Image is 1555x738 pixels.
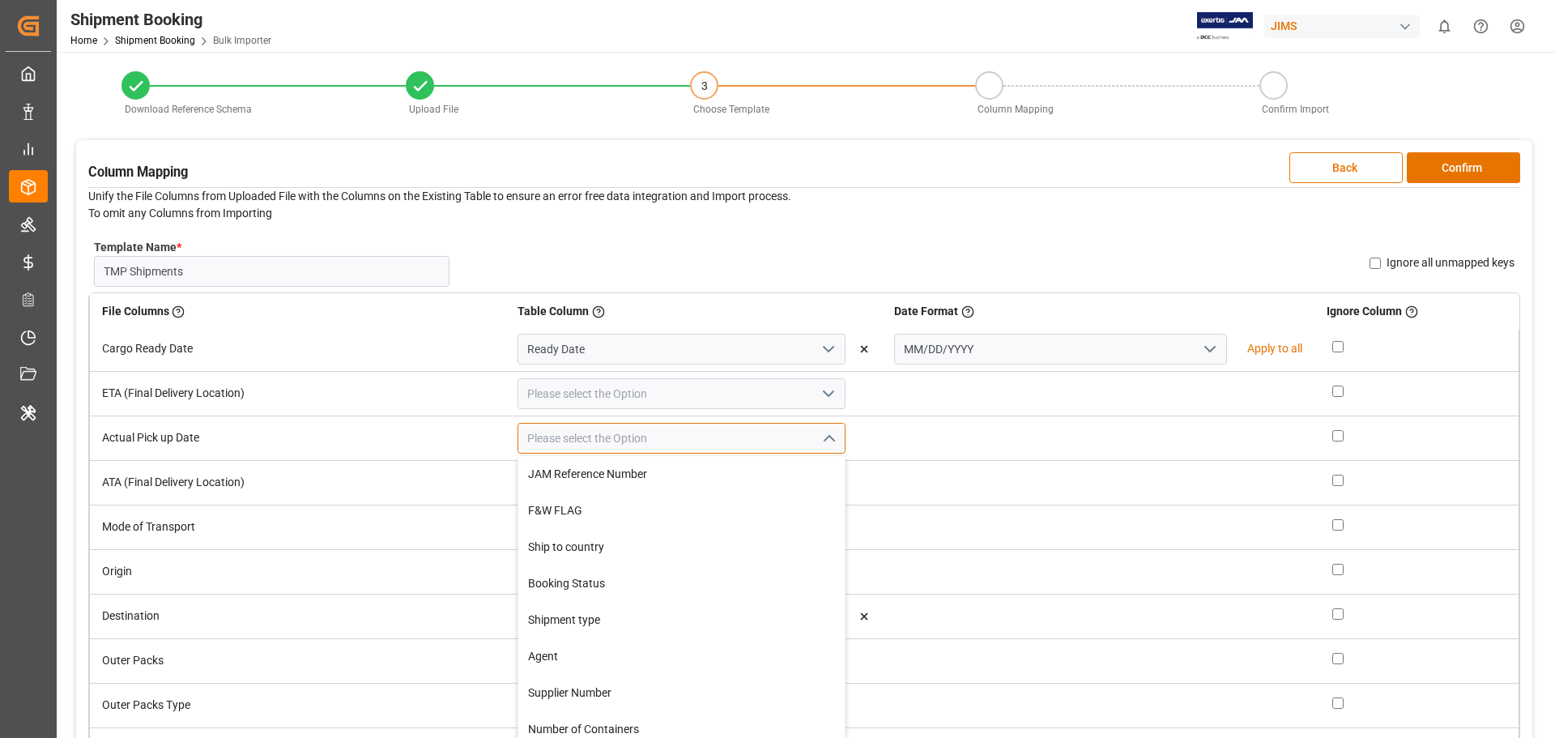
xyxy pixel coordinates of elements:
span: Confirm Import [1262,104,1329,115]
div: Shipment type [518,602,845,638]
p: Apply to all [1247,340,1302,357]
input: Select a Date Format [894,334,1227,365]
button: open menu [816,382,840,407]
p: Unify the File Columns from Uploaded File with the Columns on the Existing Table to ensure an err... [88,188,1520,222]
div: Ship to country [518,529,845,565]
div: Agent [518,638,845,675]
input: Please select the Option [518,378,846,409]
input: Please select the Option [518,334,846,365]
div: 3 [692,73,717,100]
td: ETA (Final Delivery Location) [90,371,506,416]
span: Choose Template [693,104,769,115]
button: open menu [1197,337,1221,362]
td: Cargo Ready Date [90,326,506,371]
h3: Column Mapping [88,163,188,183]
span: Download Reference Schema [125,104,252,115]
td: Outer Packs [90,638,506,683]
a: Home [70,35,97,46]
td: Outer Packs Type [90,683,506,727]
div: File Columns [102,297,494,326]
div: Date Format [894,297,1302,326]
td: Origin [90,549,506,594]
td: Mode of Transport [90,505,506,549]
label: Ignore all unmapped keys [1387,254,1515,271]
div: Shipment Booking [70,7,271,32]
input: Please select the Option [518,423,846,454]
div: Supplier Number [518,675,845,711]
button: show 0 new notifications [1426,8,1463,45]
td: ATA (Final Delivery Location) [90,460,506,505]
div: Table Column [518,297,870,326]
button: open menu [816,337,840,362]
td: Destination [90,594,506,638]
button: Back [1289,152,1403,183]
button: Confirm [1407,152,1520,183]
button: close menu [816,426,840,451]
div: Booking Status [518,565,845,602]
div: JIMS [1264,15,1420,38]
span: Upload File [409,104,458,115]
a: Shipment Booking [115,35,195,46]
div: F&W FLAG [518,493,845,529]
span: Column Mapping [978,104,1054,115]
div: JAM Reference Number [518,456,845,493]
div: Ignore Column [1327,297,1506,326]
button: Help Center [1463,8,1499,45]
img: Exertis%20JAM%20-%20Email%20Logo.jpg_1722504956.jpg [1197,12,1253,41]
td: Actual Pick up Date [90,416,506,460]
button: JIMS [1264,11,1426,41]
label: Template Name [94,239,181,256]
